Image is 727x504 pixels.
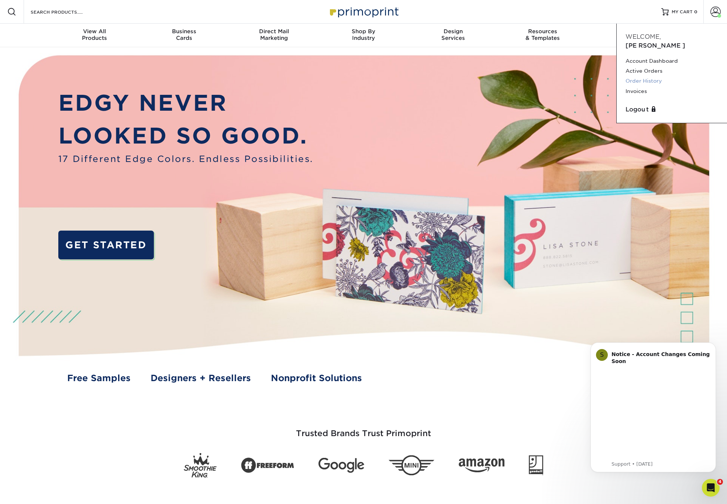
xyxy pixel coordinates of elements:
img: Primoprint [327,4,400,20]
span: 4 [717,479,723,485]
a: DesignServices [408,24,498,47]
iframe: Google Customer Reviews [2,481,63,501]
a: Account Dashboard [626,56,718,66]
a: Direct MailMarketing [229,24,319,47]
img: Smoothie King [184,453,217,478]
iframe: Intercom live chat [702,479,720,497]
a: Resources& Templates [498,24,588,47]
span: View All [50,28,139,35]
span: Welcome, [626,33,661,40]
iframe: Intercom notifications message [579,332,727,484]
a: Logout [626,105,718,114]
div: Industry [319,28,409,41]
a: Shop ByIndustry [319,24,409,47]
span: [PERSON_NAME] [626,42,685,49]
p: EDGY NEVER [58,87,313,120]
a: Order History [626,76,718,86]
span: Direct Mail [229,28,319,35]
span: Business [139,28,229,35]
div: Products [50,28,139,41]
span: Resources [498,28,588,35]
h3: Trusted Brands Trust Primoprint [148,411,579,447]
a: Contact& Support [588,24,677,47]
span: Design [408,28,498,35]
span: 0 [694,9,697,14]
a: Free Samples [67,372,131,384]
span: MY CART [672,9,693,15]
div: & Templates [498,28,588,41]
img: Freeform [241,453,294,477]
a: Designers + Resellers [151,372,251,384]
div: Cards [139,28,229,41]
a: Invoices [626,86,718,96]
span: Shop By [319,28,409,35]
input: SEARCH PRODUCTS..... [30,7,102,16]
a: GET STARTED [58,231,154,259]
div: Marketing [229,28,319,41]
a: Nonprofit Solutions [271,372,362,384]
div: & Support [588,28,677,41]
img: Amazon [459,459,504,473]
a: Active Orders [626,66,718,76]
span: Contact [588,28,677,35]
a: BusinessCards [139,24,229,47]
img: Mini [389,455,434,476]
div: Services [408,28,498,41]
img: Google [318,458,364,473]
a: View AllProducts [50,24,139,47]
img: Goodwill [529,455,543,475]
span: 17 Different Edge Colors. Endless Possibilities. [58,152,313,165]
p: LOOKED SO GOOD. [58,120,313,152]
